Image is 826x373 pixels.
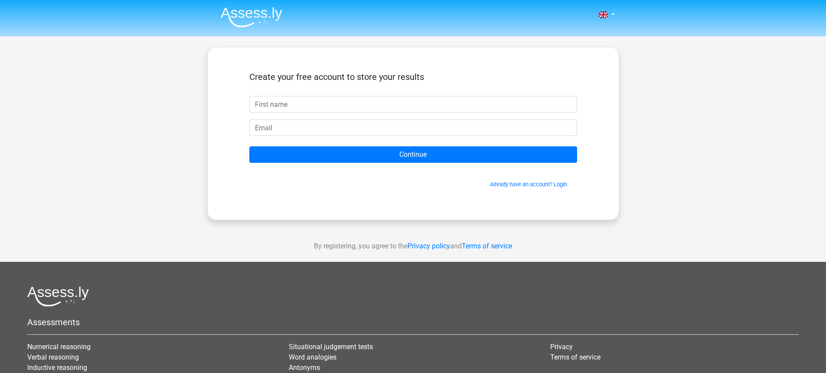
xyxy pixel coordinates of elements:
[289,363,320,372] a: Antonyms
[27,343,91,351] a: Numerical reasoning
[490,181,567,188] a: Already have an account? Login
[221,7,282,27] img: Assessly
[289,353,336,361] a: Word analogies
[27,353,79,361] a: Verbal reasoning
[408,242,450,250] a: Privacy policy
[249,119,577,136] input: Email
[249,72,577,82] h5: Create your free account to store your results
[249,146,577,163] input: Continue
[27,286,89,307] img: Assessly logo
[27,363,87,372] a: Inductive reasoning
[289,343,373,351] a: Situational judgement tests
[249,96,577,112] input: First name
[550,353,601,361] a: Terms of service
[27,317,799,327] h5: Assessments
[550,343,573,351] a: Privacy
[462,242,512,250] a: Terms of service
